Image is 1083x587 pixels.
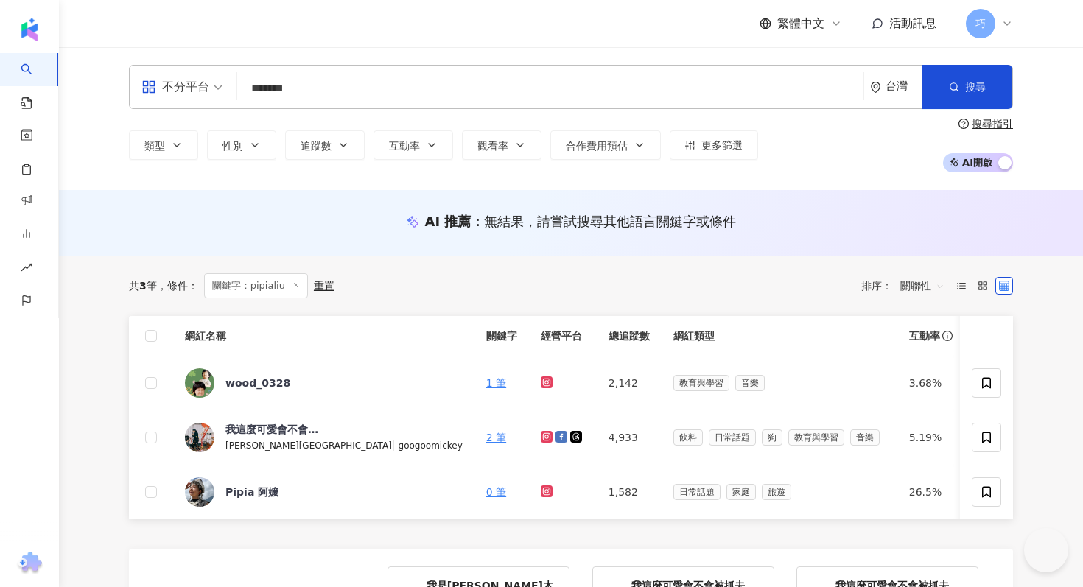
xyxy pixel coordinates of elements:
[550,130,661,160] button: 合作費用預估
[709,429,756,446] span: 日常話題
[185,423,214,452] img: KOL Avatar
[889,16,936,30] span: 活動訊息
[18,18,41,41] img: logo icon
[972,118,1013,130] div: 搜尋指引
[21,253,32,286] span: rise
[15,552,44,575] img: chrome extension
[141,75,209,99] div: 不分平台
[225,440,392,451] span: [PERSON_NAME][GEOGRAPHIC_DATA]
[909,328,940,343] span: 互動率
[850,429,880,446] span: 音樂
[392,439,399,451] span: |
[157,280,198,292] span: 條件 ：
[597,410,662,465] td: 4,933
[673,484,721,500] span: 日常話題
[597,465,662,519] td: 1,582
[909,429,955,446] div: 5.19%
[185,422,463,453] a: KOL Avatar我這麼可愛會不會被抓去關？[PERSON_NAME][GEOGRAPHIC_DATA]|googoomickey
[900,274,944,298] span: 關聯性
[129,280,157,292] div: 共 筆
[662,316,897,356] th: 網紅類型
[225,485,278,499] div: Pipia 阿嬤
[285,130,365,160] button: 追蹤數
[225,376,290,390] div: wood_0328
[486,432,506,443] a: 2 筆
[870,82,881,93] span: environment
[597,356,662,410] td: 2,142
[484,214,736,229] span: 無結果，請嘗試搜尋其他語言關鍵字或條件
[701,139,743,151] span: 更多篩選
[909,484,955,500] div: 26.5%
[788,429,844,446] span: 教育與學習
[207,130,276,160] button: 性別
[670,130,758,160] button: 更多篩選
[975,15,986,32] span: 巧
[21,53,50,110] a: search
[886,80,922,93] div: 台灣
[222,140,243,152] span: 性別
[389,140,420,152] span: 互動率
[425,212,737,231] div: AI 推薦 ：
[486,377,506,389] a: 1 筆
[735,375,765,391] span: 音樂
[139,280,147,292] span: 3
[922,65,1012,109] button: 搜尋
[965,81,986,93] span: 搜尋
[462,130,541,160] button: 觀看率
[141,80,156,94] span: appstore
[173,316,474,356] th: 網紅名稱
[1024,528,1068,572] iframe: Help Scout Beacon - Open
[185,477,463,507] a: KOL AvatarPipia 阿嬤
[225,422,321,437] div: 我這麼可愛會不會被抓去關？
[673,375,729,391] span: 教育與學習
[129,130,198,160] button: 類型
[958,119,969,129] span: question-circle
[204,273,308,298] span: 關鍵字：pipialiu
[185,477,214,507] img: KOL Avatar
[374,130,453,160] button: 互動率
[144,140,165,152] span: 類型
[597,316,662,356] th: 總追蹤數
[314,280,334,292] div: 重置
[909,375,955,391] div: 3.68%
[185,368,463,398] a: KOL Avatarwood_0328
[486,486,506,498] a: 0 筆
[529,316,597,356] th: 經營平台
[726,484,756,500] span: 家庭
[762,484,791,500] span: 旅遊
[301,140,332,152] span: 追蹤數
[762,429,782,446] span: 狗
[777,15,824,32] span: 繁體中文
[399,440,463,451] span: googoomickey
[185,368,214,398] img: KOL Avatar
[673,429,703,446] span: 飲料
[474,316,529,356] th: 關鍵字
[566,140,628,152] span: 合作費用預估
[861,274,953,298] div: 排序：
[940,328,955,343] span: info-circle
[477,140,508,152] span: 觀看率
